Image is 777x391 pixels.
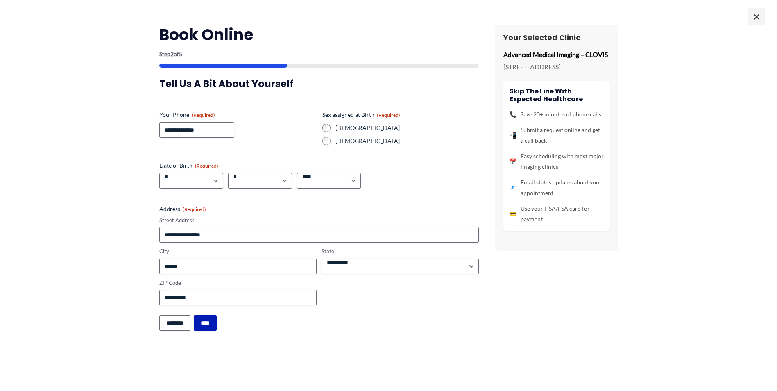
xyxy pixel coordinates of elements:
[322,111,400,119] legend: Sex assigned at Birth
[159,25,479,45] h2: Book Online
[195,163,218,169] span: (Required)
[159,161,218,170] legend: Date of Birth
[510,125,604,146] li: Submit a request online and get a call back
[510,156,516,167] span: 📅
[322,248,479,255] label: State
[183,206,206,212] span: (Required)
[503,61,610,73] p: [STREET_ADDRESS]
[510,182,516,193] span: 📧
[510,209,516,219] span: 💳
[159,111,316,119] label: Your Phone
[335,124,479,132] label: [DEMOGRAPHIC_DATA]
[510,87,604,103] h4: Skip the line with Expected Healthcare
[192,112,215,118] span: (Required)
[510,177,604,198] li: Email status updates about your appointment
[179,50,182,57] span: 5
[503,33,610,42] h3: Your Selected Clinic
[159,51,479,57] p: Step of
[377,112,400,118] span: (Required)
[159,77,479,90] h3: Tell us a bit about yourself
[510,203,604,225] li: Use your HSA/FSA card for payment
[159,279,317,287] label: ZIP Code
[335,137,479,145] label: [DEMOGRAPHIC_DATA]
[510,151,604,172] li: Easy scheduling with most major imaging clinics
[159,205,206,213] legend: Address
[510,109,516,120] span: 📞
[503,48,610,61] p: Advanced Medical Imaging – CLOVIS
[510,130,516,141] span: 📲
[170,50,174,57] span: 2
[159,216,479,224] label: Street Address
[159,248,317,255] label: City
[510,109,604,120] li: Save 20+ minutes of phone calls
[748,8,765,25] span: ×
